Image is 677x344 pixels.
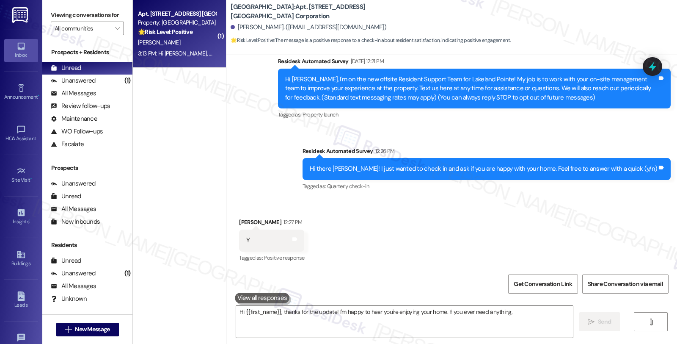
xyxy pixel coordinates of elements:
[278,108,671,121] div: Tagged as:
[231,3,400,21] b: [GEOGRAPHIC_DATA]: Apt. [STREET_ADDRESS] [GEOGRAPHIC_DATA] Corporation
[4,122,38,145] a: HOA Assistant
[138,18,216,27] div: Property: [GEOGRAPHIC_DATA]
[51,192,81,201] div: Unread
[303,111,338,118] span: Property launch
[514,280,572,289] span: Get Conversation Link
[12,7,30,23] img: ResiDesk Logo
[310,164,657,173] div: Hi there [PERSON_NAME]! I just wanted to check in and ask if you are happy with your home. Feel f...
[115,25,120,32] i: 
[239,218,304,230] div: [PERSON_NAME]
[588,280,663,289] span: Share Conversation via email
[51,89,96,98] div: All Messages
[303,180,671,192] div: Tagged as:
[236,306,573,338] textarea: Hi {{first_name}}, thanks for the update! I'm happy to
[231,23,386,32] div: [PERSON_NAME]. ([EMAIL_ADDRESS][DOMAIN_NAME])
[285,75,657,102] div: Hi [PERSON_NAME], I'm on the new offsite Resident Support Team for Lakeland Pointe! My job is to ...
[51,256,81,265] div: Unread
[42,48,132,57] div: Prospects + Residents
[51,76,96,85] div: Unanswered
[349,57,384,66] div: [DATE] 12:21 PM
[648,319,654,325] i: 
[51,140,84,149] div: Escalate
[4,39,38,62] a: Inbox
[51,294,87,303] div: Unknown
[138,39,180,46] span: [PERSON_NAME]
[38,93,39,99] span: •
[122,267,133,280] div: (1)
[51,179,96,188] div: Unanswered
[264,254,304,261] span: Positive response
[42,241,132,250] div: Residents
[246,236,250,245] div: Y
[51,282,96,291] div: All Messages
[582,275,669,294] button: Share Conversation via email
[29,217,30,223] span: •
[51,269,96,278] div: Unanswered
[138,9,216,18] div: Apt. [STREET_ADDRESS] [GEOGRAPHIC_DATA] Corporation
[42,164,132,172] div: Prospects
[51,205,96,214] div: All Messages
[55,22,110,35] input: All communities
[588,319,594,325] i: 
[56,323,119,336] button: New Message
[30,176,32,182] span: •
[51,102,110,111] div: Review follow-ups
[75,325,110,334] span: New Message
[278,57,671,69] div: Residesk Automated Survey
[65,326,72,333] i: 
[51,217,100,226] div: New Inbounds
[598,317,611,326] span: Send
[4,205,38,228] a: Insights •
[4,247,38,270] a: Buildings
[508,275,578,294] button: Get Conversation Link
[281,218,303,227] div: 12:27 PM
[122,74,133,87] div: (1)
[239,252,304,264] div: Tagged as:
[4,289,38,312] a: Leads
[51,127,103,136] div: WO Follow-ups
[231,36,510,45] span: : The message is a positive response to a check-in about resident satisfaction, indicating positi...
[51,8,124,22] label: Viewing conversations for
[138,28,193,36] strong: 🌟 Risk Level: Positive
[579,312,620,331] button: Send
[138,50,498,57] div: 3:13 PM: Hi [PERSON_NAME], Not sure your role at [GEOGRAPHIC_DATA]. Can you please help me with y...
[373,147,395,155] div: 12:26 PM
[51,64,81,72] div: Unread
[303,147,671,158] div: Residesk Automated Survey
[4,164,38,187] a: Site Visit •
[327,183,369,190] span: Quarterly check-in
[51,114,97,123] div: Maintenance
[231,37,274,44] strong: 🌟 Risk Level: Positive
